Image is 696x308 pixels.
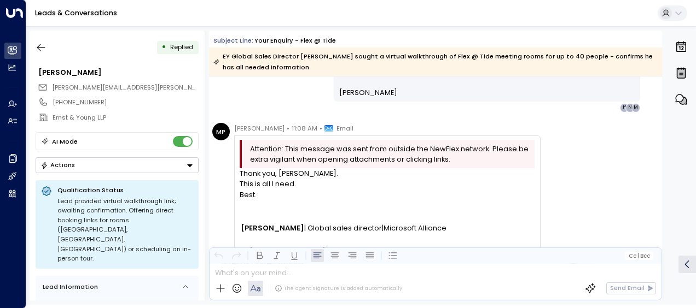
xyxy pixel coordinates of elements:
[52,136,78,147] div: AI Mode
[637,253,639,259] span: |
[241,223,304,233] b: [PERSON_NAME]
[382,223,384,233] span: |
[234,123,285,134] span: [PERSON_NAME]
[240,168,535,179] div: Thank you, [PERSON_NAME].
[57,186,193,194] p: Qualification Status
[170,43,193,51] span: Replied
[53,113,198,122] div: Ernst & Young LLP
[339,87,397,98] span: [PERSON_NAME]
[213,36,253,45] span: Subject Line:
[39,282,98,292] div: Lead Information
[254,36,336,45] div: Your enquiry - Flex @ Tide
[53,98,198,107] div: [PHONE_NUMBER]
[320,123,322,134] span: •
[241,223,534,233] p: | Global sales director Microsoft Alliance
[36,157,199,173] button: Actions
[52,83,199,92] span: mauro.pontes@uk.ey.com
[629,253,650,259] span: Cc Bcc
[57,197,193,264] div: Lead provided virtual walkthrough link; awaiting confirmation. Offering direct booking links for ...
[230,249,243,262] button: Redo
[631,103,640,112] div: M
[240,189,535,200] div: Best.
[213,51,657,73] div: EY Global Sales Director [PERSON_NAME] sought a virtual walkthrough of Flex @ Tide meeting rooms ...
[250,144,532,164] span: Attention: This message was sent from outside the NewFlex network. Please be extra vigilant when ...
[337,123,353,134] span: Email
[620,103,629,112] div: H
[212,249,225,262] button: Undo
[625,252,653,260] button: Cc|Bcc
[625,103,634,112] div: N
[35,8,117,17] a: Leads & Conversations
[40,161,75,169] div: Actions
[212,123,230,140] div: MP
[52,83,259,92] span: [PERSON_NAME][EMAIL_ADDRESS][PERSON_NAME][DOMAIN_NAME]
[36,157,199,173] div: Button group with a nested menu
[240,179,535,189] div: This is all I need.
[38,67,198,78] div: [PERSON_NAME]
[292,123,317,134] span: 11:08 AM
[287,123,289,134] span: •
[161,39,166,55] div: •
[275,285,402,292] div: The agent signature is added automatically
